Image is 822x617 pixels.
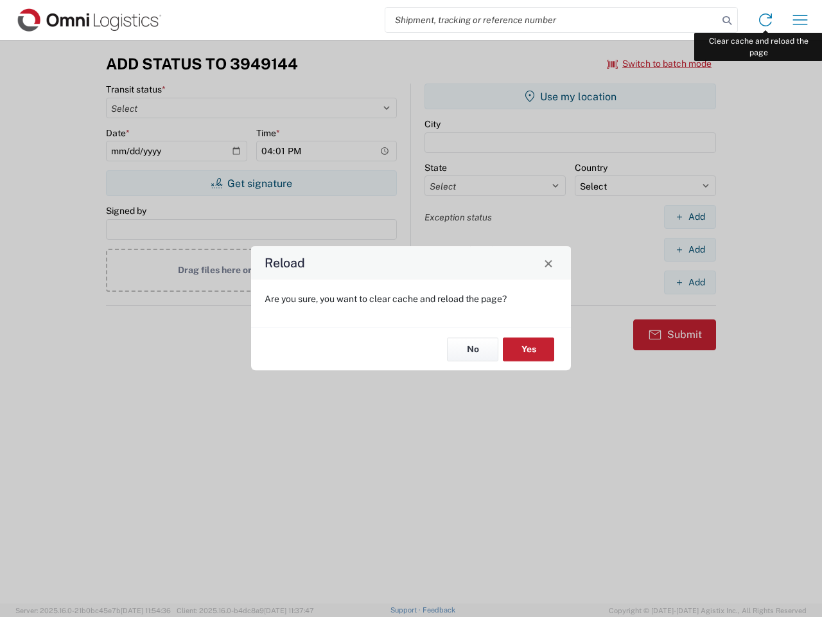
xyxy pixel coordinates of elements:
input: Shipment, tracking or reference number [385,8,718,32]
button: No [447,337,498,361]
button: Close [539,254,557,272]
button: Yes [503,337,554,361]
p: Are you sure, you want to clear cache and reload the page? [265,293,557,305]
h4: Reload [265,254,305,273]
